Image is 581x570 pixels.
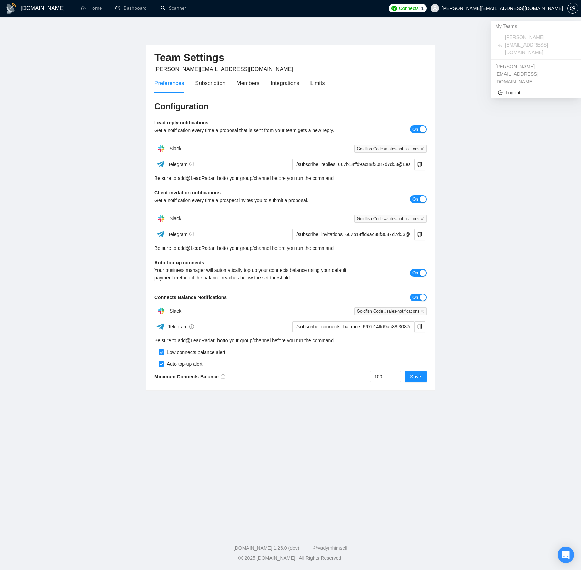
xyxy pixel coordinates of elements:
span: Logout [498,89,574,96]
span: Goldfish Code #sales-notifications [354,145,427,153]
span: Save [410,373,421,380]
span: Slack [170,146,181,151]
span: Slack [170,308,181,314]
div: Get a notification every time a proposal that is sent from your team gets a new reply. [154,126,359,134]
span: setting [568,6,578,11]
h3: Configuration [154,101,427,112]
span: Telegram [168,232,194,237]
span: On [412,125,418,133]
span: Telegram [168,162,194,167]
a: @LeadRadar_bot [186,174,224,182]
span: Goldfish Code #sales-notifications [354,215,427,223]
div: Your business manager will automatically top up your connects balance using your default payment ... [154,266,359,282]
span: Telegram [168,324,194,329]
span: close [420,309,424,313]
a: @LeadRadar_bot [186,244,224,252]
img: logo [6,3,17,14]
b: Client invitation notifications [154,190,221,195]
div: Limits [310,79,325,88]
div: Integrations [271,79,299,88]
button: setting [567,3,578,14]
div: 2025 [DOMAIN_NAME] | All Rights Reserved. [6,554,575,562]
span: close [420,147,424,151]
span: copyright [238,556,243,560]
div: Members [236,79,259,88]
img: ww3wtPAAAAAElFTkSuQmCC [156,322,165,331]
span: info-circle [189,232,194,236]
div: Auto top-up alert [164,360,203,368]
button: copy [414,321,425,332]
span: copy [415,162,425,167]
span: On [412,269,418,277]
b: Auto top-up connects [154,260,204,265]
a: @LeadRadar_bot [186,337,224,344]
div: Get a notification every time a prospect invites you to submit a proposal. [154,196,359,204]
div: Be sure to add to your group/channel before you run the command [154,244,427,252]
button: Save [405,371,427,382]
img: hpQkSZIkSZIkSZIkSZIkSZIkSZIkSZIkSZIkSZIkSZIkSZIkSZIkSZIkSZIkSZIkSZIkSZIkSZIkSZIkSZIkSZIkSZIkSZIkS... [154,304,168,318]
b: Connects Balance Notifications [154,295,227,300]
button: copy [414,159,425,170]
span: info-circle [221,374,225,379]
img: hpQkSZIkSZIkSZIkSZIkSZIkSZIkSZIkSZIkSZIkSZIkSZIkSZIkSZIkSZIkSZIkSZIkSZIkSZIkSZIkSZIkSZIkSZIkSZIkS... [154,142,168,155]
span: Slack [170,216,181,221]
div: joshua@goldfishcode.com [491,61,581,87]
div: Be sure to add to your group/channel before you run the command [154,337,427,344]
a: searchScanner [161,5,186,11]
b: Lead reply notifications [154,120,208,125]
img: ww3wtPAAAAAElFTkSuQmCC [156,160,165,169]
span: info-circle [189,324,194,329]
div: My Teams [491,21,581,32]
span: [PERSON_NAME][EMAIL_ADDRESS][DOMAIN_NAME] [154,66,293,72]
button: copy [414,229,425,240]
span: [PERSON_NAME][EMAIL_ADDRESS][DOMAIN_NAME] [505,33,574,56]
a: [DOMAIN_NAME] 1.26.0 (dev) [234,545,299,551]
a: @vadymhimself [313,545,347,551]
b: Minimum Connects Balance [154,374,225,379]
span: info-circle [189,162,194,166]
img: upwork-logo.png [391,6,397,11]
a: homeHome [81,5,102,11]
div: Low connects balance alert [164,348,225,356]
span: logout [498,90,503,95]
span: On [412,195,418,203]
div: Be sure to add to your group/channel before you run the command [154,174,427,182]
div: Subscription [195,79,225,88]
span: close [420,217,424,221]
span: On [412,294,418,301]
span: 1 [421,4,424,12]
span: copy [415,324,425,329]
h2: Team Settings [154,51,427,65]
span: Goldfish Code #sales-notifications [354,307,427,315]
span: Connects: [399,4,420,12]
img: ww3wtPAAAAAElFTkSuQmCC [156,230,165,238]
span: user [432,6,437,11]
img: hpQkSZIkSZIkSZIkSZIkSZIkSZIkSZIkSZIkSZIkSZIkSZIkSZIkSZIkSZIkSZIkSZIkSZIkSZIkSZIkSZIkSZIkSZIkSZIkS... [154,212,168,225]
a: setting [567,6,578,11]
span: copy [415,232,425,237]
div: Preferences [154,79,184,88]
span: team [498,43,502,47]
div: Open Intercom Messenger [558,547,574,563]
a: dashboardDashboard [115,5,147,11]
